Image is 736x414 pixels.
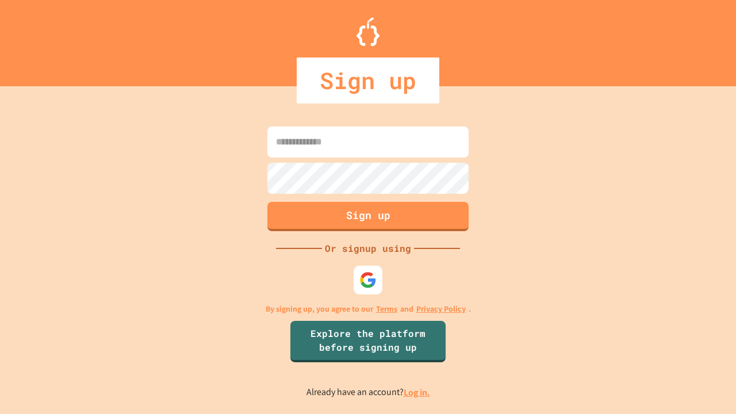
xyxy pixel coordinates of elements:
[322,241,414,255] div: Or signup using
[306,385,430,400] p: Already have an account?
[267,202,469,231] button: Sign up
[290,321,446,362] a: Explore the platform before signing up
[641,318,724,367] iframe: chat widget
[356,17,379,46] img: Logo.svg
[404,386,430,398] a: Log in.
[266,303,471,315] p: By signing up, you agree to our and .
[297,57,439,103] div: Sign up
[376,303,397,315] a: Terms
[688,368,724,402] iframe: chat widget
[416,303,466,315] a: Privacy Policy
[359,271,377,289] img: google-icon.svg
